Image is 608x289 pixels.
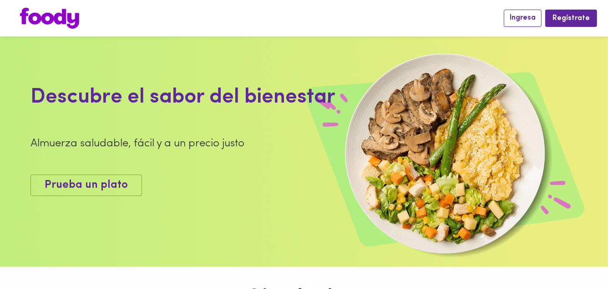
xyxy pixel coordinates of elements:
[504,10,542,26] button: Ingresa
[545,10,597,26] button: Regístrate
[45,179,128,192] span: Prueba un plato
[30,136,395,151] div: Almuerza saludable, fácil y a un precio justo
[555,236,599,280] iframe: Messagebird Livechat Widget
[20,8,79,29] img: logo.png
[30,175,142,196] button: Prueba un plato
[510,14,536,22] span: Ingresa
[552,14,590,23] span: Regístrate
[30,83,395,113] div: Descubre el sabor del bienestar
